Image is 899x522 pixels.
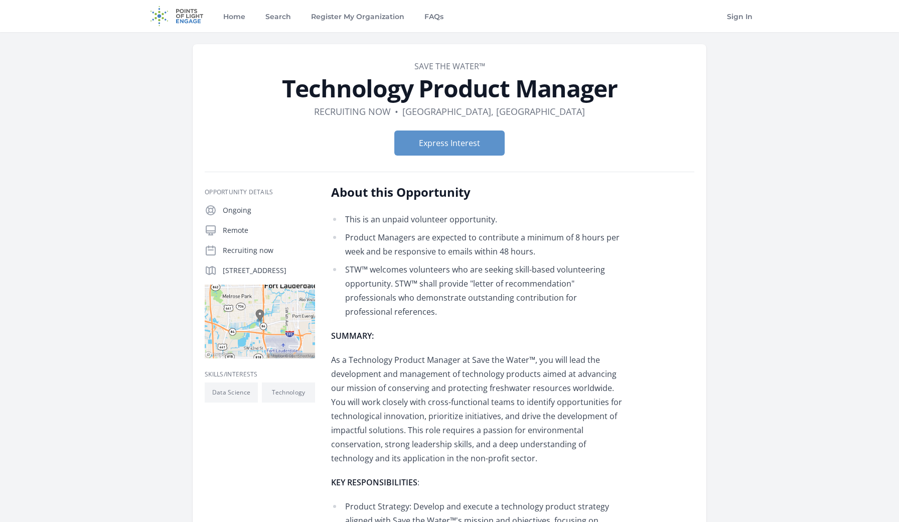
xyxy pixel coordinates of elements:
h3: Skills/Interests [205,370,315,378]
li: This is an unpaid volunteer opportunity. [331,212,625,226]
p: Recruiting now [223,245,315,255]
p: : [331,475,625,489]
li: Data Science [205,382,258,403]
img: Map [205,285,315,358]
li: Product Managers are expected to contribute a minimum of 8 hours per week and be responsive to em... [331,230,625,258]
button: Express Interest [394,130,505,156]
h3: Opportunity Details [205,188,315,196]
p: Ongoing [223,205,315,215]
dd: [GEOGRAPHIC_DATA], [GEOGRAPHIC_DATA] [402,104,585,118]
a: Save the Water™ [414,61,485,72]
strong: SUMMARY: [331,330,374,341]
p: As a Technology Product Manager at Save the Water™, you will lead the development and management ... [331,353,625,465]
h2: About this Opportunity [331,184,625,200]
li: Technology [262,382,315,403]
strong: KEY RESPONSIBILITIES [331,477,417,488]
p: Remote [223,225,315,235]
div: • [395,104,398,118]
p: [STREET_ADDRESS] [223,266,315,276]
li: STW™ welcomes volunteers who are seeking skill-based volunteering opportunity. STW™ shall provide... [331,263,625,319]
h1: Technology Product Manager [205,76,694,100]
dd: Recruiting now [314,104,391,118]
